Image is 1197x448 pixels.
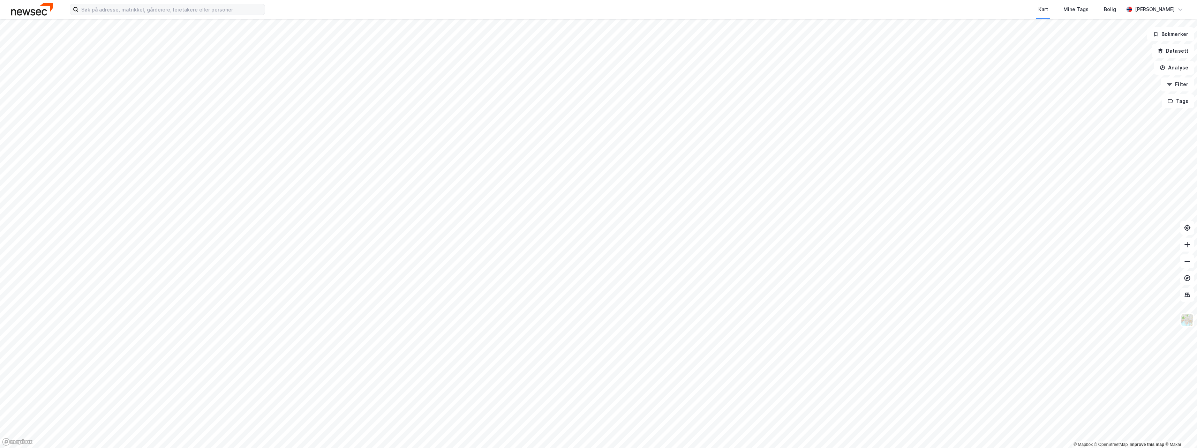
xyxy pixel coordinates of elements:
[1135,5,1175,14] div: [PERSON_NAME]
[1074,442,1093,447] a: Mapbox
[1147,27,1194,41] button: Bokmerker
[1094,442,1128,447] a: OpenStreetMap
[2,438,33,446] a: Mapbox homepage
[1162,415,1197,448] iframe: Chat Widget
[1038,5,1048,14] div: Kart
[1162,415,1197,448] div: Kontrollprogram for chat
[1063,5,1089,14] div: Mine Tags
[1162,94,1194,108] button: Tags
[1181,313,1194,327] img: Z
[78,4,265,15] input: Søk på adresse, matrikkel, gårdeiere, leietakere eller personer
[1104,5,1116,14] div: Bolig
[11,3,53,15] img: newsec-logo.f6e21ccffca1b3a03d2d.png
[1161,77,1194,91] button: Filter
[1154,61,1194,75] button: Analyse
[1130,442,1164,447] a: Improve this map
[1152,44,1194,58] button: Datasett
